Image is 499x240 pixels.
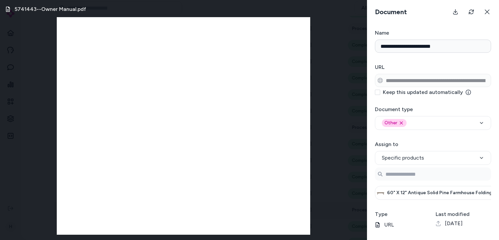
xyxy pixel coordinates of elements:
h3: Document [372,7,410,16]
button: Refresh [465,5,478,18]
h3: Type [375,210,430,218]
div: Other [382,119,407,127]
p: URL [375,221,430,229]
button: OtherRemove other option [375,116,491,130]
span: Specific products [382,154,424,162]
img: 60" X 12" Antique Solid Pine Farmhouse Folding Bench [377,189,384,197]
span: [DATE] [445,220,463,227]
button: Remove other option [399,120,404,126]
h3: Document type [375,105,491,113]
h3: URL [375,63,491,71]
h3: Name [375,29,491,37]
h3: 5741443--Owner Manual.pdf [15,5,86,13]
h3: Last modified [436,210,491,218]
label: Keep this updated automatically [383,90,471,95]
label: Assign to [375,141,398,147]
